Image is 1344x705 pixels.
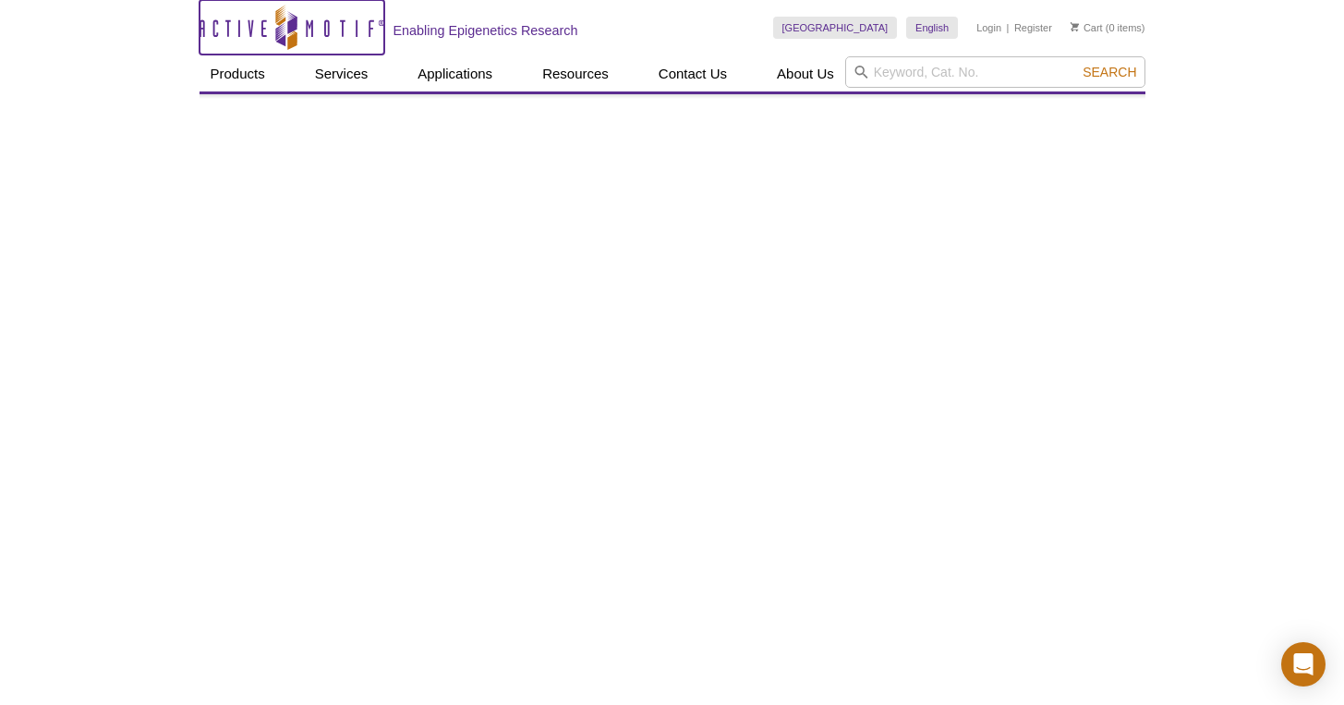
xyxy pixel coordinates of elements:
[200,56,276,91] a: Products
[766,56,845,91] a: About Us
[1077,64,1142,80] button: Search
[648,56,738,91] a: Contact Us
[1281,642,1326,687] div: Open Intercom Messenger
[394,22,578,39] h2: Enabling Epigenetics Research
[406,56,503,91] a: Applications
[1071,22,1079,31] img: Your Cart
[845,56,1145,88] input: Keyword, Cat. No.
[1083,65,1136,79] span: Search
[304,56,380,91] a: Services
[1071,21,1103,34] a: Cart
[773,17,898,39] a: [GEOGRAPHIC_DATA]
[1007,17,1010,39] li: |
[1014,21,1052,34] a: Register
[906,17,958,39] a: English
[1071,17,1145,39] li: (0 items)
[976,21,1001,34] a: Login
[531,56,620,91] a: Resources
